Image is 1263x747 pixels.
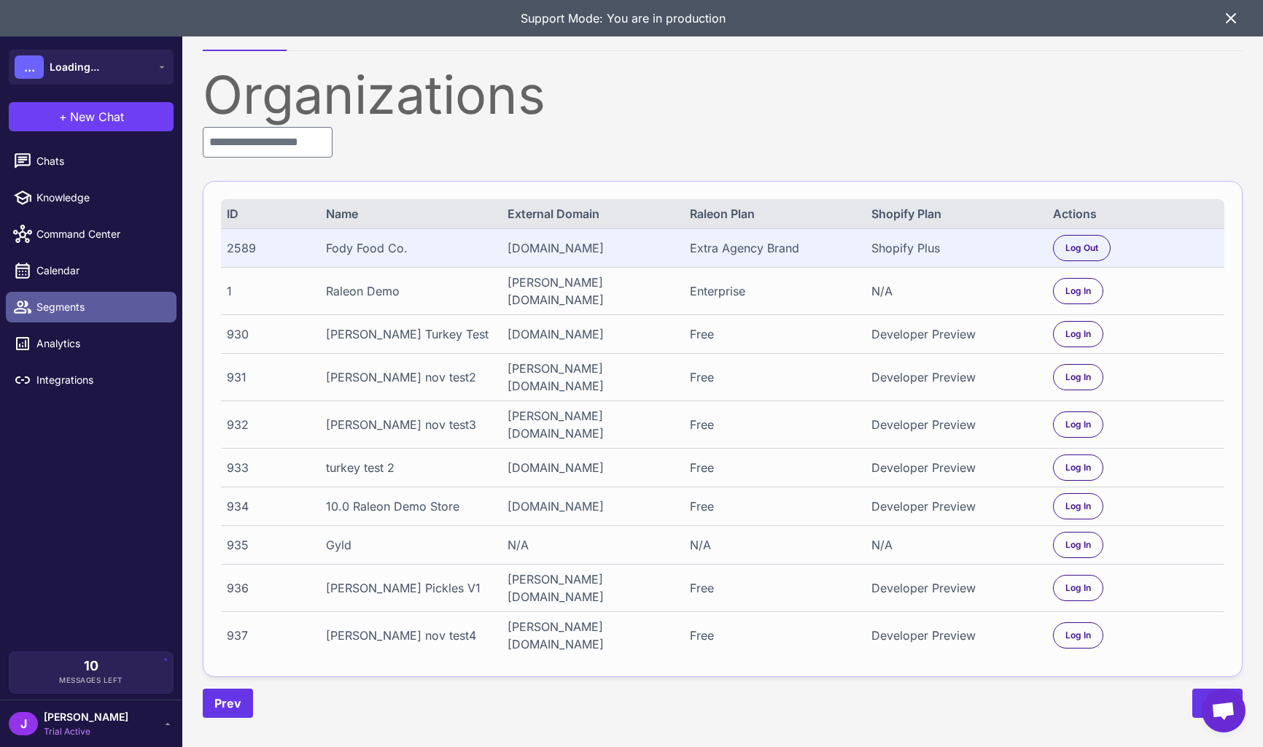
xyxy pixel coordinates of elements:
div: ... [15,55,44,79]
div: [PERSON_NAME] Pickles V1 [326,579,491,597]
div: Name [326,205,491,222]
div: J [9,712,38,735]
div: ID [227,205,309,222]
div: [PERSON_NAME] nov test3 [326,416,491,433]
a: Integrations [6,365,176,395]
div: 2589 [227,239,309,257]
div: Enterprise [690,282,855,300]
div: 10.0 Raleon Demo Store [326,498,491,515]
span: Log Out [1065,241,1098,255]
div: Actions [1053,205,1219,222]
div: Free [690,498,855,515]
button: ...Loading... [9,50,174,85]
div: 930 [227,325,309,343]
div: turkey test 2 [326,459,491,476]
span: New Chat [70,108,124,125]
a: Segments [6,292,176,322]
span: Log In [1065,461,1091,474]
div: [PERSON_NAME] nov test4 [326,627,491,644]
div: Raleon Demo [326,282,491,300]
div: Developer Preview [871,368,1037,386]
a: Knowledge [6,182,176,213]
span: Trial Active [44,725,128,738]
span: Log In [1065,538,1091,551]
div: Free [690,325,855,343]
span: Log In [1065,371,1091,384]
div: Organizations [203,69,1243,121]
span: Analytics [36,336,165,352]
span: Messages Left [59,675,123,686]
div: [PERSON_NAME][DOMAIN_NAME] [508,618,673,653]
div: Developer Preview [871,498,1037,515]
div: 1 [227,282,309,300]
div: Developer Preview [871,459,1037,476]
span: Command Center [36,226,165,242]
div: [PERSON_NAME] nov test2 [326,368,491,386]
div: [DOMAIN_NAME] [508,325,673,343]
span: + [59,108,67,125]
div: 931 [227,368,309,386]
span: Log In [1065,285,1091,298]
span: 10 [84,659,98,673]
div: 935 [227,536,309,554]
div: Developer Preview [871,325,1037,343]
span: Log In [1065,581,1091,595]
a: Command Center [6,219,176,249]
div: Free [690,459,855,476]
span: [PERSON_NAME] [44,709,128,725]
span: Calendar [36,263,165,279]
div: Free [690,579,855,597]
div: Developer Preview [871,579,1037,597]
button: Next [1192,689,1243,718]
div: Raleon Plan [690,205,855,222]
div: Extra Agency Brand [690,239,855,257]
div: [PERSON_NAME][DOMAIN_NAME] [508,274,673,309]
span: Chats [36,153,165,169]
span: Segments [36,299,165,315]
div: Developer Preview [871,416,1037,433]
div: N/A [508,536,673,554]
div: 932 [227,416,309,433]
span: Loading... [50,59,99,75]
div: N/A [871,282,1037,300]
div: Free [690,627,855,644]
span: Log In [1065,629,1091,642]
div: Fody Food Co. [326,239,491,257]
div: N/A [690,536,855,554]
div: N/A [871,536,1037,554]
div: [DOMAIN_NAME] [508,239,673,257]
div: [DOMAIN_NAME] [508,498,673,515]
span: Integrations [36,372,165,388]
div: Developer Preview [871,627,1037,644]
span: Log In [1065,328,1091,341]
div: [PERSON_NAME][DOMAIN_NAME] [508,570,673,605]
div: [PERSON_NAME][DOMAIN_NAME] [508,407,673,442]
div: 936 [227,579,309,597]
button: +New Chat [9,102,174,131]
button: Prev [203,689,253,718]
a: Open chat [1202,689,1245,732]
div: Free [690,416,855,433]
div: Gyld [326,536,491,554]
span: Log In [1065,500,1091,513]
div: [PERSON_NAME] Turkey Test [326,325,491,343]
div: [DOMAIN_NAME] [508,459,673,476]
span: Log In [1065,418,1091,431]
div: Free [690,368,855,386]
span: Knowledge [36,190,165,206]
a: Calendar [6,255,176,286]
a: Analytics [6,328,176,359]
div: [PERSON_NAME][DOMAIN_NAME] [508,360,673,395]
a: Chats [6,146,176,177]
div: 937 [227,627,309,644]
div: Shopify Plan [871,205,1037,222]
div: External Domain [508,205,673,222]
div: Shopify Plus [871,239,1037,257]
div: 934 [227,498,309,515]
div: 933 [227,459,309,476]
